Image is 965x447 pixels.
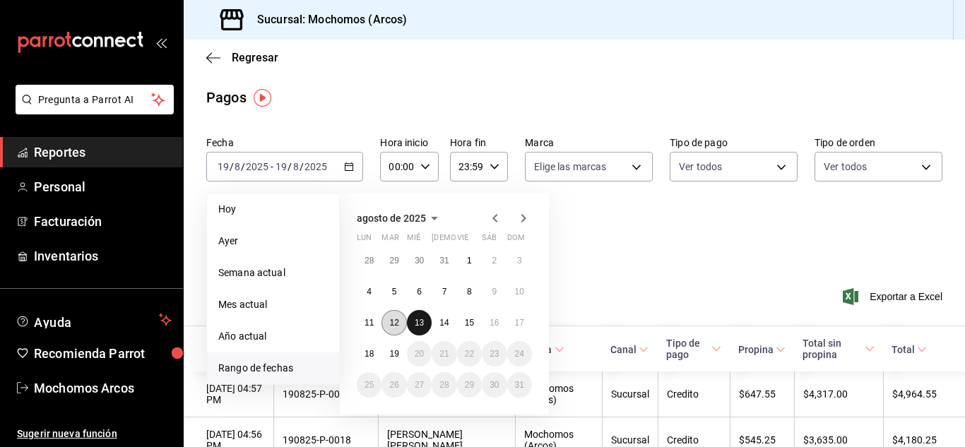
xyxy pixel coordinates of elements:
[670,138,798,148] label: Tipo de pago
[515,380,524,390] abbr: 31 de agosto de 2025
[283,388,370,400] div: 190825-P-0004
[381,341,406,366] button: 19 de agosto de 2025
[465,349,474,359] abbr: 22 de agosto de 2025
[206,383,265,405] div: [DATE] 04:57 PM
[507,248,532,273] button: 3 de agosto de 2025
[392,287,397,297] abbr: 5 de agosto de 2025
[407,310,432,335] button: 13 de agosto de 2025
[465,380,474,390] abbr: 29 de agosto de 2025
[38,93,152,107] span: Pregunta a Parrot AI
[357,248,381,273] button: 28 de julio de 2025
[415,318,424,328] abbr: 13 de agosto de 2025
[288,161,292,172] span: /
[300,161,304,172] span: /
[367,287,372,297] abbr: 4 de agosto de 2025
[457,233,468,248] abbr: viernes
[467,256,472,266] abbr: 1 de agosto de 2025
[432,341,456,366] button: 21 de agosto de 2025
[457,372,482,398] button: 29 de agosto de 2025
[846,288,942,305] button: Exportar a Excel
[490,318,499,328] abbr: 16 de agosto de 2025
[217,161,230,172] input: --
[254,89,271,107] img: Tooltip marker
[275,161,288,172] input: --
[815,138,942,148] label: Tipo de orden
[407,233,420,248] abbr: miércoles
[380,138,438,148] label: Hora inicio
[206,51,278,64] button: Regresar
[283,434,370,446] div: 190825-P-0018
[407,341,432,366] button: 20 de agosto de 2025
[16,85,174,114] button: Pregunta a Parrot AI
[407,279,432,304] button: 6 de agosto de 2025
[389,349,398,359] abbr: 19 de agosto de 2025
[457,341,482,366] button: 22 de agosto de 2025
[432,372,456,398] button: 28 de agosto de 2025
[34,344,172,363] span: Recomienda Parrot
[357,372,381,398] button: 25 de agosto de 2025
[34,177,172,196] span: Personal
[246,11,407,28] h3: Sucursal: Mochomos (Arcos)
[490,380,499,390] abbr: 30 de agosto de 2025
[482,248,507,273] button: 2 de agosto de 2025
[245,161,269,172] input: ----
[206,138,363,148] label: Fecha
[457,310,482,335] button: 15 de agosto de 2025
[482,341,507,366] button: 23 de agosto de 2025
[610,344,649,355] span: Canal
[439,318,449,328] abbr: 14 de agosto de 2025
[803,388,875,400] div: $4,317.00
[304,161,328,172] input: ----
[492,256,497,266] abbr: 2 de agosto de 2025
[457,248,482,273] button: 1 de agosto de 2025
[417,287,422,297] abbr: 6 de agosto de 2025
[482,279,507,304] button: 9 de agosto de 2025
[357,210,443,227] button: agosto de 2025
[155,37,167,48] button: open_drawer_menu
[515,318,524,328] abbr: 17 de agosto de 2025
[892,434,942,446] div: $4,180.25
[666,338,721,360] span: Tipo de pago
[824,160,867,174] span: Ver todos
[439,256,449,266] abbr: 31 de julio de 2025
[292,161,300,172] input: --
[667,388,721,400] div: Credito
[738,344,786,355] span: Propina
[34,246,172,266] span: Inventarios
[482,310,507,335] button: 16 de agosto de 2025
[381,310,406,335] button: 12 de agosto de 2025
[271,161,273,172] span: -
[218,361,328,376] span: Rango de fechas
[389,256,398,266] abbr: 29 de julio de 2025
[34,311,153,328] span: Ayuda
[389,318,398,328] abbr: 12 de agosto de 2025
[515,349,524,359] abbr: 24 de agosto de 2025
[450,138,508,148] label: Hora fin
[534,160,606,174] span: Elige las marcas
[525,138,653,148] label: Marca
[357,341,381,366] button: 18 de agosto de 2025
[517,256,522,266] abbr: 3 de agosto de 2025
[507,372,532,398] button: 31 de agosto de 2025
[34,212,172,231] span: Facturación
[611,434,649,446] div: Sucursal
[439,349,449,359] abbr: 21 de agosto de 2025
[365,380,374,390] abbr: 25 de agosto de 2025
[679,160,722,174] span: Ver todos
[230,161,234,172] span: /
[34,143,172,162] span: Reportes
[365,256,374,266] abbr: 28 de julio de 2025
[381,248,406,273] button: 29 de julio de 2025
[439,380,449,390] abbr: 28 de agosto de 2025
[739,388,786,400] div: $647.55
[492,287,497,297] abbr: 9 de agosto de 2025
[17,427,172,441] span: Sugerir nueva función
[507,233,525,248] abbr: domingo
[490,349,499,359] abbr: 23 de agosto de 2025
[34,379,172,398] span: Mochomos Arcos
[507,341,532,366] button: 24 de agosto de 2025
[415,349,424,359] abbr: 20 de agosto de 2025
[415,256,424,266] abbr: 30 de julio de 2025
[407,248,432,273] button: 30 de julio de 2025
